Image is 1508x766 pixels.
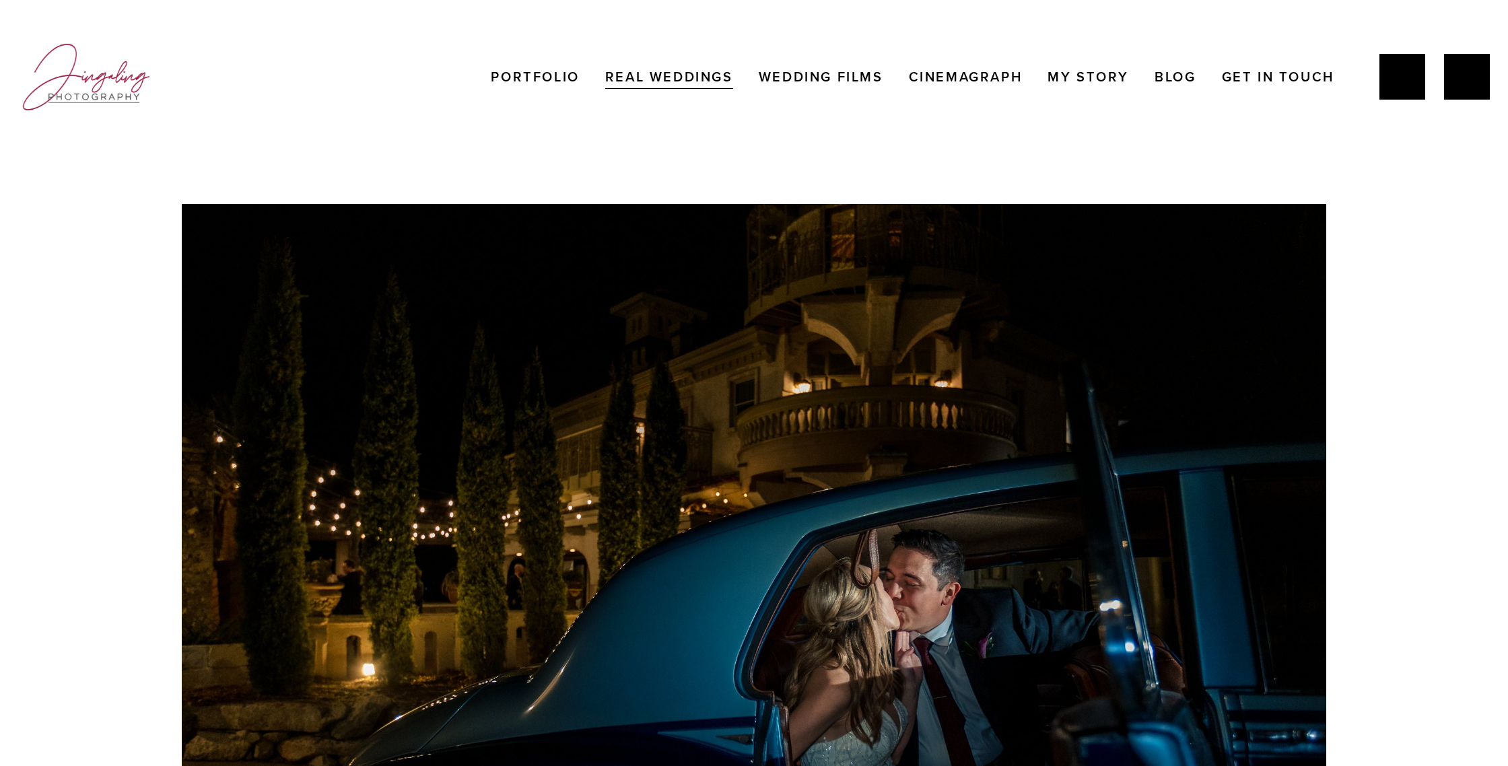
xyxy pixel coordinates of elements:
[605,63,733,90] a: Real Weddings
[1379,54,1425,100] a: Jing Yang
[1222,63,1334,90] a: Get In Touch
[18,38,154,116] img: Jingaling Photography
[491,63,579,90] a: Portfolio
[909,63,1023,90] a: Cinemagraph
[1444,54,1490,100] a: Instagram
[1155,63,1196,90] a: Blog
[759,63,883,90] a: Wedding Films
[1048,63,1129,90] a: My Story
